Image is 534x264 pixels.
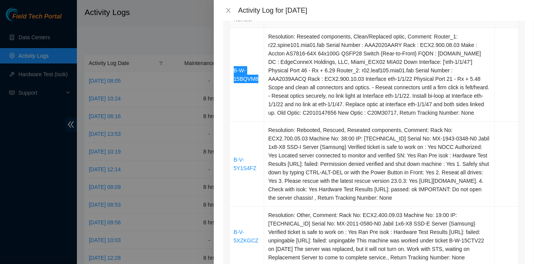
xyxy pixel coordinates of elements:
[234,157,256,171] a: B-V-5Y1S4FZ
[234,67,259,82] a: B-W-15BQVM8
[264,122,495,207] td: Resolution: Rebooted, Rescued, Reseated components, Comment: Rack No: ECX2.700.05.03 Machine No: ...
[223,7,234,14] button: Close
[225,7,231,13] span: close
[264,28,495,122] td: Resolution: Reseated components, Clean/Replaced optic, Comment: Router_1: r22.spine101.mia01.fab ...
[234,229,259,244] a: B-V-5XZKGCZ
[238,6,525,15] div: Activity Log for [DATE]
